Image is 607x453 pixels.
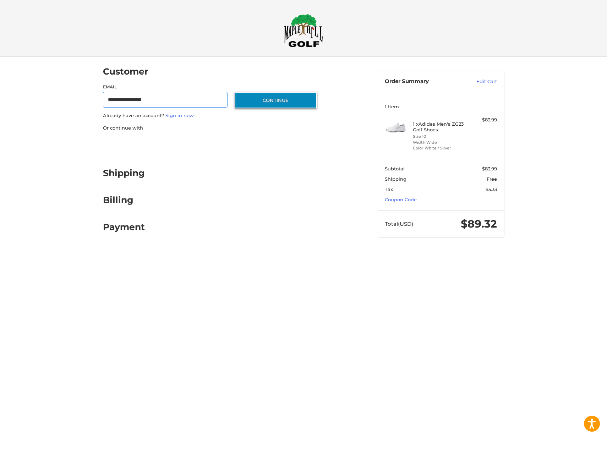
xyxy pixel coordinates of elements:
label: Email [103,84,228,90]
p: Already have an account? [103,112,317,119]
li: Width Wide [413,140,467,146]
span: Total (USD) [385,220,413,227]
h3: 1 Item [385,104,497,109]
li: Color White / Silver [413,145,467,151]
p: Or continue with [103,125,317,132]
span: $83.99 [482,166,497,171]
iframe: PayPal-venmo [221,138,274,151]
h3: Order Summary [385,78,461,85]
span: Shipping [385,176,406,182]
iframe: PayPal-paypal [100,138,154,151]
img: Maple Hill Golf [284,14,323,47]
h2: Customer [103,66,148,77]
button: Continue [235,92,317,108]
span: $5.33 [486,186,497,192]
li: Size 10 [413,133,467,140]
h2: Billing [103,195,144,206]
h2: Payment [103,222,145,233]
a: Coupon Code [385,197,417,202]
a: Edit Cart [461,78,497,85]
span: Free [487,176,497,182]
h4: 1 x Adidas Men's ZG23 Golf Shoes [413,121,467,133]
a: Sign in now [165,113,194,118]
span: Tax [385,186,393,192]
h2: Shipping [103,168,145,179]
span: Subtotal [385,166,405,171]
span: $89.32 [461,217,497,230]
div: $83.99 [469,116,497,124]
iframe: PayPal-paylater [161,138,214,151]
